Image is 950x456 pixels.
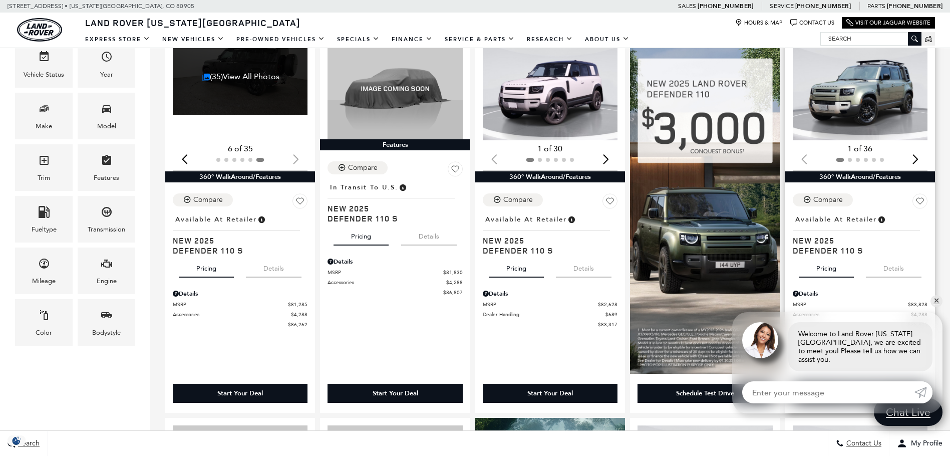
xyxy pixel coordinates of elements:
a: $86,262 [173,321,307,328]
button: Compare Vehicle [173,193,233,206]
a: Submit [914,381,932,403]
button: Open user profile menu [889,431,950,456]
span: Parts [867,3,885,10]
a: New Vehicles [156,31,230,48]
a: [PHONE_NUMBER] [698,2,753,10]
span: Vehicle is in stock and ready for immediate delivery. Due to demand, availability is subject to c... [877,214,886,225]
div: 360° WalkAround/Features [165,171,315,182]
div: 1 of 30 [483,143,617,154]
button: Save Vehicle [602,193,617,212]
span: Available at Retailer [795,214,877,225]
div: Previous slide [178,148,191,170]
a: Pre-Owned Vehicles [230,31,331,48]
div: Model [97,121,116,132]
a: Finance [386,31,439,48]
span: Fueltype [38,203,50,224]
span: Defender 110 S [173,246,300,256]
img: 2025 Land Rover Defender 110 S 1 [793,38,929,140]
div: Next slide [599,148,612,170]
input: Enter your message [742,381,914,403]
a: Available at RetailerNew 2025Defender 110 S [793,212,927,256]
button: Save Vehicle [912,193,927,212]
div: Engine [97,276,117,287]
span: Defender 110 S [483,246,610,256]
div: Vehicle Status [24,69,64,80]
a: Hours & Map [735,19,783,27]
span: $86,262 [288,321,307,328]
button: pricing tab [334,223,389,246]
img: Image Count Icon [202,73,210,81]
div: Fueltype [32,224,57,235]
div: Pricing Details - Defender 110 S [173,289,307,298]
a: [STREET_ADDRESS] • [US_STATE][GEOGRAPHIC_DATA], CO 80905 [8,3,194,10]
span: Available at Retailer [485,214,567,225]
button: Compare Vehicle [793,193,853,206]
a: Available at RetailerNew 2025Defender 110 S [483,212,617,256]
div: Welcome to Land Rover [US_STATE][GEOGRAPHIC_DATA], we are excited to meet you! Please tell us how... [788,322,932,371]
button: pricing tab [489,256,544,278]
input: Search [821,33,921,45]
span: My Profile [907,439,942,448]
span: Year [101,48,113,69]
span: Defender 110 S [328,213,455,223]
span: Mileage [38,255,50,276]
div: Start Your Deal [217,389,263,398]
span: Land Rover [US_STATE][GEOGRAPHIC_DATA] [85,17,300,29]
a: [PHONE_NUMBER] [887,2,942,10]
a: land-rover [17,18,62,42]
span: Accessories [793,311,911,318]
span: $4,288 [291,311,307,318]
div: Pricing Details - Defender 110 S [793,289,927,298]
a: EXPRESS STORE [79,31,156,48]
span: Defender 110 S [793,246,920,256]
img: Land Rover [17,18,62,42]
div: Start Your Deal [173,384,307,403]
a: $86,807 [328,289,462,296]
div: Start Your Deal [328,384,462,403]
a: Land Rover [US_STATE][GEOGRAPHIC_DATA] [79,17,306,29]
span: Service [770,3,793,10]
div: 1 / 2 [483,38,619,140]
div: YearYear [78,41,135,87]
a: Contact Us [790,19,834,27]
button: Save Vehicle [292,193,307,212]
div: Next slide [909,148,922,170]
div: VehicleVehicle Status [15,41,73,87]
span: New 2025 [328,203,455,213]
span: Engine [101,255,113,276]
span: MSRP [483,301,598,308]
div: Color [36,327,52,338]
span: Trim [38,152,50,172]
div: Compare [193,195,223,204]
div: Bodystyle [92,327,121,338]
span: $86,807 [443,289,463,296]
div: 1 / 2 [793,38,929,140]
span: Dealer Handling [483,311,605,318]
button: Compare Vehicle [328,161,388,174]
div: TrimTrim [15,144,73,191]
div: TransmissionTransmission [78,196,135,243]
button: pricing tab [179,256,234,278]
div: ColorColor [15,299,73,346]
span: In Transit to U.S. [330,182,398,193]
span: Features [101,152,113,172]
span: Model [101,100,113,121]
div: BodystyleBodystyle [78,299,135,346]
img: 2025 Land Rover Defender 110 S 1 [483,38,619,140]
img: 2025 Land Rover Defender 110 S [328,38,462,139]
div: Start Your Deal [373,389,418,398]
button: details tab [556,256,611,278]
div: 360° WalkAround/Features [785,171,935,182]
span: New 2025 [173,236,300,246]
span: Vehicle has shipped from factory of origin. Estimated time of delivery to Retailer is on average ... [398,182,407,193]
button: details tab [246,256,301,278]
button: Compare Vehicle [483,193,543,206]
a: About Us [579,31,636,48]
div: Schedule Test Drive [638,384,772,403]
span: $4,288 [911,311,927,318]
a: (35)View All Photos [202,72,280,81]
div: 6 / 6 [173,38,309,115]
div: 6 of 35 [173,143,307,154]
span: Contact Us [844,439,881,448]
span: MSRP [328,269,443,276]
